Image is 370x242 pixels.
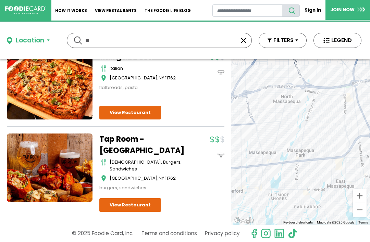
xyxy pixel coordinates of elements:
a: Terms [358,220,368,224]
button: Location [7,36,50,46]
a: Tap Room - [GEOGRAPHIC_DATA] [99,133,185,156]
span: 11762 [165,175,176,181]
div: Location [16,36,44,46]
button: Zoom in [353,189,367,203]
span: Map data ©2025 Google [317,220,354,224]
button: FILTERS [259,33,307,48]
a: Sign In [300,4,325,16]
div: burgers, sandwiches [99,184,185,191]
img: FoodieCard; Eat, Drink, Save, Donate [5,6,46,14]
a: View Restaurant [99,106,161,119]
button: search [282,4,300,17]
img: cutlery_icon.svg [101,159,106,166]
div: , [110,175,185,182]
button: LEGEND [313,33,361,48]
div: , [110,75,185,81]
img: linkedin.svg [274,228,284,239]
input: restaurant search [212,4,282,17]
button: Keyboard shortcuts [283,220,313,225]
img: dinein_icon.svg [218,152,224,158]
span: NY [159,175,164,181]
img: tiktok.svg [287,228,298,239]
img: cutlery_icon.svg [101,65,106,72]
svg: check us out on facebook [249,228,259,239]
a: Terms and conditions [141,227,197,239]
span: NY [159,75,164,81]
span: [GEOGRAPHIC_DATA] [110,75,158,81]
span: 11762 [165,75,176,81]
img: dinein_icon.svg [218,69,224,76]
a: View Restaurant [99,198,161,212]
a: Open this area in Google Maps (opens a new window) [233,216,256,225]
button: Zoom out [353,203,367,217]
img: map_icon.svg [101,175,106,182]
div: [DEMOGRAPHIC_DATA], burgers, sandwiches [110,159,185,172]
a: Privacy policy [205,227,240,239]
div: italian [110,65,185,72]
p: © 2025 Foodie Card, Inc. [72,227,134,239]
div: flatbreads, pasta [99,84,185,91]
img: map_icon.svg [101,75,106,81]
img: Google [233,216,256,225]
span: [GEOGRAPHIC_DATA] [110,175,158,181]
